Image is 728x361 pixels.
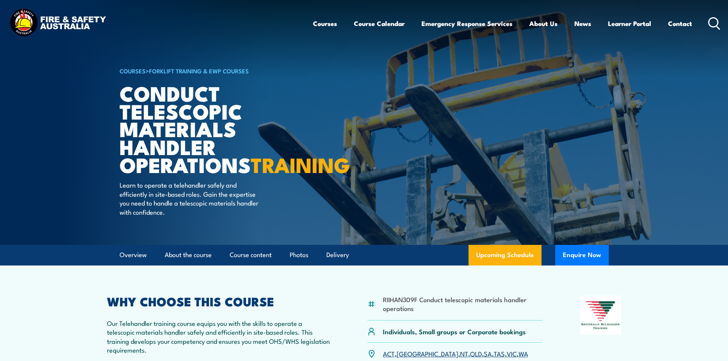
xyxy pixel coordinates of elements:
a: SA [484,349,492,358]
p: Our Telehandler training course equips you with the skills to operate a telescopic materials hand... [107,319,330,355]
a: Learner Portal [608,13,651,34]
strong: TRAINING [251,148,350,180]
a: VIC [507,349,517,358]
img: Nationally Recognised Training logo. [580,296,621,335]
a: WA [519,349,528,358]
a: Emergency Response Services [422,13,512,34]
a: NT [460,349,468,358]
a: [GEOGRAPHIC_DATA] [397,349,458,358]
button: Enquire Now [555,245,609,265]
a: Courses [313,13,337,34]
h6: > [120,66,308,75]
a: Overview [120,245,147,265]
p: Individuals, Small groups or Corporate bookings [383,327,526,336]
p: Learn to operate a telehandler safely and efficiently in site-based roles. Gain the expertise you... [120,180,259,216]
li: RIIHAN309F Conduct telescopic materials handler operations [383,295,543,313]
a: Delivery [326,245,349,265]
a: Course Calendar [354,13,405,34]
a: Contact [668,13,692,34]
h1: Conduct Telescopic Materials Handler Operations [120,84,308,173]
a: Forklift Training & EWP Courses [149,66,249,75]
a: QLD [470,349,482,358]
a: About Us [529,13,558,34]
a: Photos [290,245,308,265]
a: News [574,13,591,34]
a: COURSES [120,66,146,75]
h2: WHY CHOOSE THIS COURSE [107,296,330,306]
a: Course content [230,245,272,265]
a: ACT [383,349,395,358]
a: Upcoming Schedule [469,245,542,265]
p: , , , , , , , [383,349,528,358]
a: About the course [165,245,212,265]
a: TAS [494,349,505,358]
